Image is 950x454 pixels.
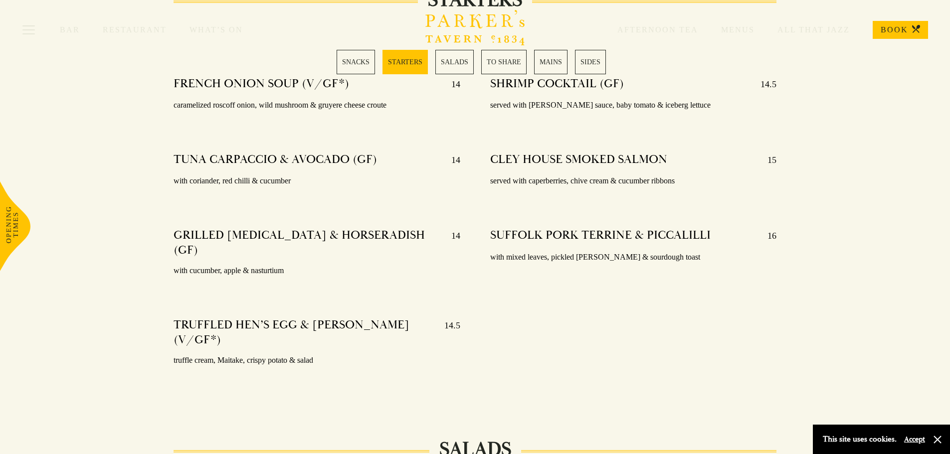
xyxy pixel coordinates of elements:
h4: TRUFFLED HEN’S EGG & [PERSON_NAME] (V/GF*) [174,317,434,347]
h4: CLEY HOUSE SMOKED SALMON [490,152,667,168]
a: 6 / 6 [575,50,606,74]
a: 1 / 6 [337,50,375,74]
p: 14 [441,152,460,168]
p: served with [PERSON_NAME] sauce, baby tomato & iceberg lettuce [490,98,777,113]
p: 15 [758,152,776,168]
button: Accept [904,435,925,444]
p: with cucumber, apple & nasturtium [174,264,460,278]
h4: TUNA CARPACCIO & AVOCADO (GF) [174,152,377,168]
p: 14 [441,228,460,258]
p: with mixed leaves, pickled [PERSON_NAME] & sourdough toast [490,250,777,265]
h4: GRILLED [MEDICAL_DATA] & HORSERADISH (GF) [174,228,441,258]
p: 16 [758,228,776,244]
a: 3 / 6 [435,50,474,74]
button: Close and accept [933,435,943,445]
p: caramelized roscoff onion, wild mushroom & gruyere cheese croute [174,98,460,113]
p: truffle cream, Maitake, crispy potato & salad [174,353,460,368]
p: with coriander, red chilli & cucumber [174,174,460,188]
p: served with caperberries, chive cream & cucumber ribbons [490,174,777,188]
a: 5 / 6 [534,50,568,74]
h4: SUFFOLK PORK TERRINE & PICCALILLI [490,228,711,244]
p: This site uses cookies. [823,432,897,447]
a: 4 / 6 [481,50,527,74]
a: 2 / 6 [382,50,428,74]
p: 14.5 [434,317,460,347]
